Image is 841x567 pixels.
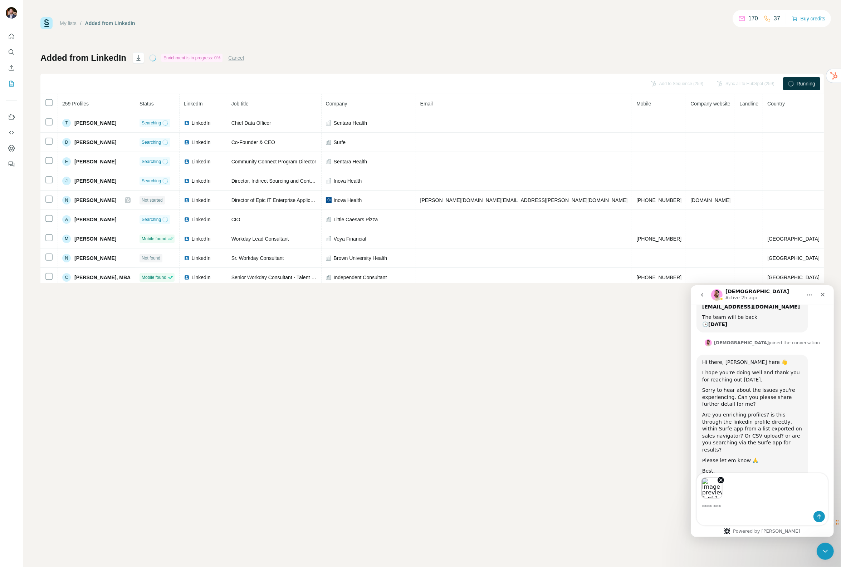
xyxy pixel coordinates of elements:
[6,61,17,74] button: Enrich CSV
[184,101,203,107] span: LinkedIn
[192,216,211,223] span: LinkedIn
[334,139,346,146] span: Surfe
[231,217,240,222] span: CIO
[18,36,36,42] b: [DATE]
[334,177,362,184] span: Inova Health
[6,213,137,226] textarea: Message…
[184,197,190,203] img: LinkedIn logo
[11,74,112,81] div: Hi there, [PERSON_NAME] here 👋
[334,216,378,223] span: Little Caesars Pizza
[142,197,163,203] span: Not started
[62,138,71,147] div: D
[74,139,116,146] span: [PERSON_NAME]
[6,188,137,213] div: Image previews
[767,236,820,242] span: [GEOGRAPHIC_DATA]
[85,20,135,27] div: Added from LinkedIn
[184,275,190,280] img: LinkedIn logo
[636,236,681,242] span: [PHONE_NUMBER]
[192,158,211,165] span: LinkedIn
[192,139,211,146] span: LinkedIn
[11,29,112,43] div: The team will be back 🕒
[231,120,271,126] span: Chief Data Officer
[767,275,820,280] span: [GEOGRAPHIC_DATA]
[74,235,116,242] span: [PERSON_NAME]
[140,101,154,107] span: Status
[184,178,190,184] img: LinkedIn logo
[142,274,166,281] span: Mobile found
[231,275,391,280] span: Senior Workday Consultant - Talent and Performance | Reporting | HCM
[334,158,367,165] span: Sentara Health
[774,14,780,23] p: 37
[767,101,785,107] span: Country
[228,54,244,61] button: Cancel
[636,197,681,203] span: [PHONE_NUMBER]
[10,192,32,213] img: Image preview 1 of 1
[184,217,190,222] img: LinkedIn logo
[231,197,390,203] span: Director of Epic IT Enterprise Applications - Revenue Cycle/Access/HIM
[690,101,730,107] span: Company website
[62,157,71,166] div: E
[6,158,17,171] button: Feedback
[142,139,161,146] span: Searching
[62,254,71,262] div: N
[636,275,681,280] span: [PHONE_NUMBER]
[326,101,347,107] span: Company
[748,14,758,23] p: 170
[74,119,116,127] span: [PERSON_NAME]
[62,119,71,127] div: T
[11,11,109,24] b: [PERSON_NAME][EMAIL_ADDRESS][DOMAIN_NAME]
[80,20,82,27] li: /
[161,54,223,62] div: Enrichment is in progress: 0%
[142,158,161,165] span: Searching
[142,120,161,126] span: Searching
[420,197,628,203] span: [PERSON_NAME][DOMAIN_NAME][EMAIL_ADDRESS][PERSON_NAME][DOMAIN_NAME]
[74,177,116,184] span: [PERSON_NAME]
[6,69,137,217] div: Christian says…
[231,236,289,242] span: Workday Lead Consultant
[142,255,160,261] span: Not found
[62,235,71,243] div: M
[192,235,211,242] span: LinkedIn
[11,84,112,98] div: I hope you're doing well and thank you for reaching out [DATE].
[6,69,117,201] div: Hi there, [PERSON_NAME] here 👋I hope you're doing well and thank you for reaching out [DATE].Sorr...
[62,196,71,204] div: N
[326,197,332,203] img: company-logo
[40,52,126,64] h1: Added from LinkedIn
[27,192,33,198] button: Remove image 1
[62,215,71,224] div: A
[691,285,834,537] iframe: Intercom live chat
[60,20,77,26] a: My lists
[184,139,190,145] img: LinkedIn logo
[334,255,387,262] span: Brown University Health
[231,255,284,261] span: Sr. Workday Consultant
[74,255,116,262] span: [PERSON_NAME]
[420,101,433,107] span: Email
[142,216,161,223] span: Searching
[74,197,116,204] span: [PERSON_NAME]
[6,30,17,43] button: Quick start
[40,17,53,29] img: Surfe Logo
[231,159,316,164] span: Community Connect Program Director
[6,46,17,59] button: Search
[184,255,190,261] img: LinkedIn logo
[11,182,112,189] div: Best,
[11,126,112,168] div: Are you enriching profiles? is this through the linkedin profile directly, within Surfe app from ...
[792,14,825,24] button: Buy credits
[6,126,17,139] button: Use Surfe API
[74,158,116,165] span: [PERSON_NAME]
[11,102,112,123] div: Sorry to hear about the issues you're experiencing. Can you please share further detail for me?
[6,77,17,90] button: My lists
[184,120,190,126] img: LinkedIn logo
[6,7,17,19] img: Avatar
[797,80,815,87] span: Running
[334,274,387,281] span: Independent Consultant
[192,119,211,127] span: LinkedIn
[192,177,211,184] span: LinkedIn
[6,53,137,69] div: Christian says…
[231,178,326,184] span: Director, Indirect Sourcing and Contracting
